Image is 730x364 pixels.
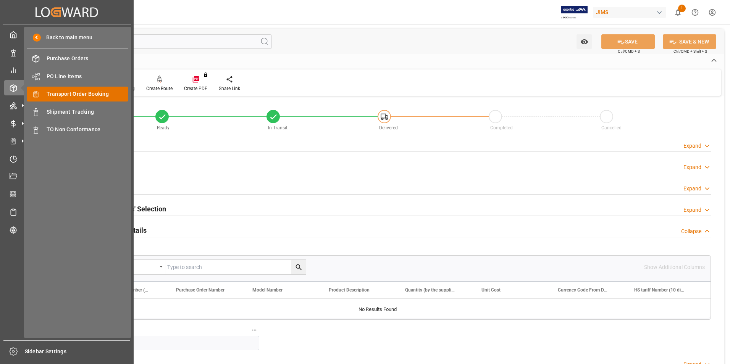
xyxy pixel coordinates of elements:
div: Create Route [146,85,173,92]
span: Shipment Tracking [47,108,129,116]
span: Product Description [329,287,370,293]
div: Expand [683,206,701,214]
span: Ctrl/CMD + S [618,48,640,54]
span: Ready [157,125,170,130]
span: Currency Code From Detail [558,287,609,293]
div: Collapse [681,227,701,235]
span: Sidebar Settings [25,348,131,356]
button: open menu [577,34,592,49]
button: Help Center [686,4,704,21]
div: Equals [112,261,157,270]
button: open menu [108,260,165,274]
div: Expand [683,185,701,193]
span: TO Non Conformance [47,126,129,134]
a: Document Management [4,169,129,184]
a: My Reports [4,63,129,77]
a: CO2 Calculator [4,187,129,201]
a: TO Non Conformance [27,122,128,137]
span: Model Number [252,287,283,293]
div: Share Link [219,85,240,92]
span: Unit Cost [481,287,501,293]
a: My Cockpit [4,27,129,42]
a: PO Line Items [27,69,128,84]
span: Purchase Order Number [176,287,224,293]
button: search button [291,260,306,274]
a: Sailing Schedules [4,205,129,219]
button: No Of Lines [249,325,259,335]
span: In-Transit [268,125,287,130]
img: Exertis%20JAM%20-%20Email%20Logo.jpg_1722504956.jpg [561,6,588,19]
button: show 1 new notifications [669,4,686,21]
a: Tracking Shipment [4,222,129,237]
div: Expand [683,163,701,171]
span: Back to main menu [41,34,92,42]
span: HS tariff Number (10 digit classification code) [634,287,685,293]
a: Timeslot Management V2 [4,151,129,166]
button: SAVE [601,34,655,49]
div: Expand [683,142,701,150]
span: Delivered [379,125,398,130]
span: Completed [490,125,513,130]
button: JIMS [593,5,669,19]
input: Type to search [165,260,306,274]
span: 1 [678,5,686,12]
a: Purchase Orders [27,51,128,66]
span: Ctrl/CMD + Shift + S [673,48,707,54]
a: Data Management [4,45,129,60]
span: Quantity (by the supplier) [405,287,456,293]
input: Search Fields [35,34,272,49]
a: Shipment Tracking [27,104,128,119]
span: PO Line Items [47,72,129,81]
span: Cancelled [601,125,622,130]
span: Transport Order Booking [47,90,129,98]
span: Purchase Orders [47,55,129,63]
button: SAVE & NEW [663,34,716,49]
a: Transport Order Booking [27,87,128,101]
div: JIMS [593,7,666,18]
